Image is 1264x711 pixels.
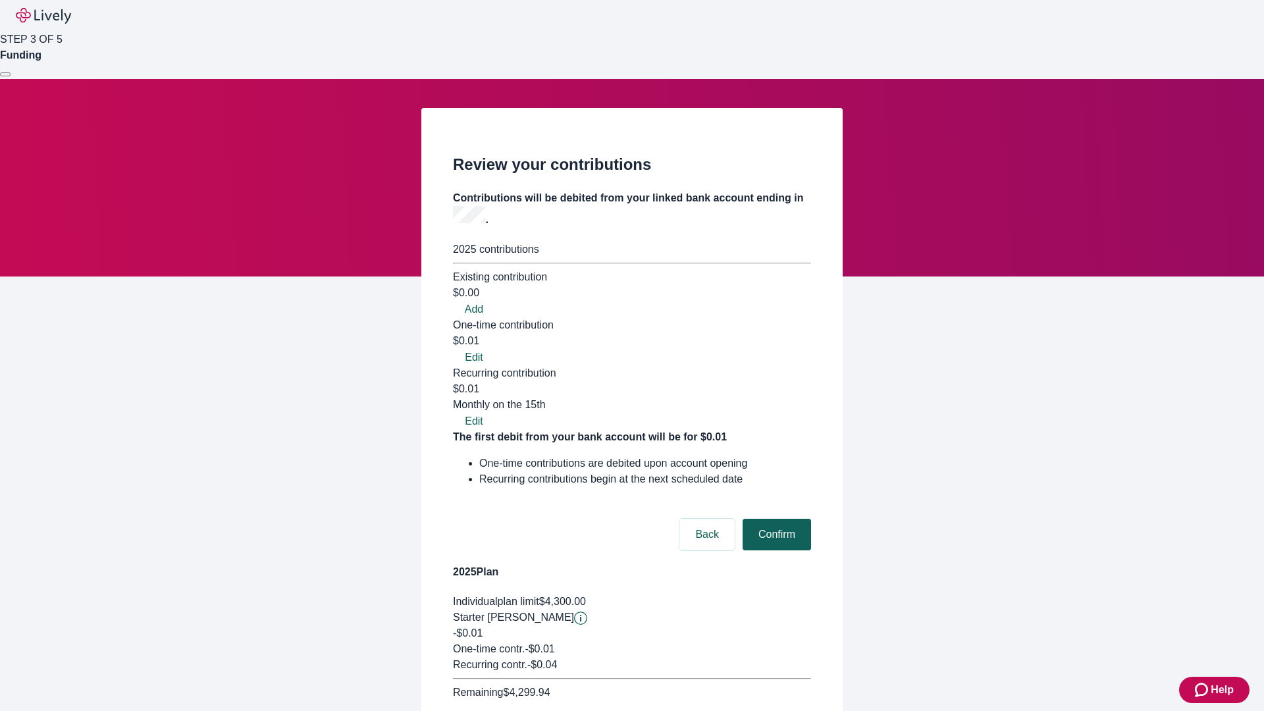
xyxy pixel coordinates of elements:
span: $4,300.00 [539,596,586,607]
button: Confirm [743,519,811,550]
img: Lively [16,8,71,24]
span: -$0.01 [453,627,483,639]
button: Edit [453,350,495,365]
button: Add [453,302,495,317]
span: Help [1211,682,1234,698]
div: $0.01 [453,381,811,413]
button: Zendesk support iconHelp [1179,677,1250,703]
button: Lively will contribute $0.01 to establish your account [574,612,587,625]
button: Edit [453,413,495,429]
div: Existing contribution [453,269,811,285]
svg: Zendesk support icon [1195,682,1211,698]
div: $0.01 [453,333,811,349]
div: One-time contribution [453,317,811,333]
button: Back [679,519,735,550]
h4: 2025 Plan [453,564,811,580]
h4: Contributions will be debited from your linked bank account ending in . [453,190,811,228]
span: Individual plan limit [453,596,539,607]
svg: Starter penny details [574,612,587,625]
span: - $0.01 [525,643,554,654]
li: One-time contributions are debited upon account opening [479,456,811,471]
div: $0.00 [453,285,811,301]
span: One-time contr. [453,643,525,654]
strong: The first debit from your bank account will be for $0.01 [453,431,727,442]
span: Recurring contr. [453,659,527,670]
div: Recurring contribution [453,365,811,381]
li: Recurring contributions begin at the next scheduled date [479,471,811,487]
div: Monthly on the 15th [453,397,811,413]
span: - $0.04 [527,659,557,670]
div: 2025 contributions [453,242,811,257]
h2: Review your contributions [453,153,811,176]
span: Remaining [453,687,503,698]
span: Starter [PERSON_NAME] [453,612,574,623]
span: $4,299.94 [503,687,550,698]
